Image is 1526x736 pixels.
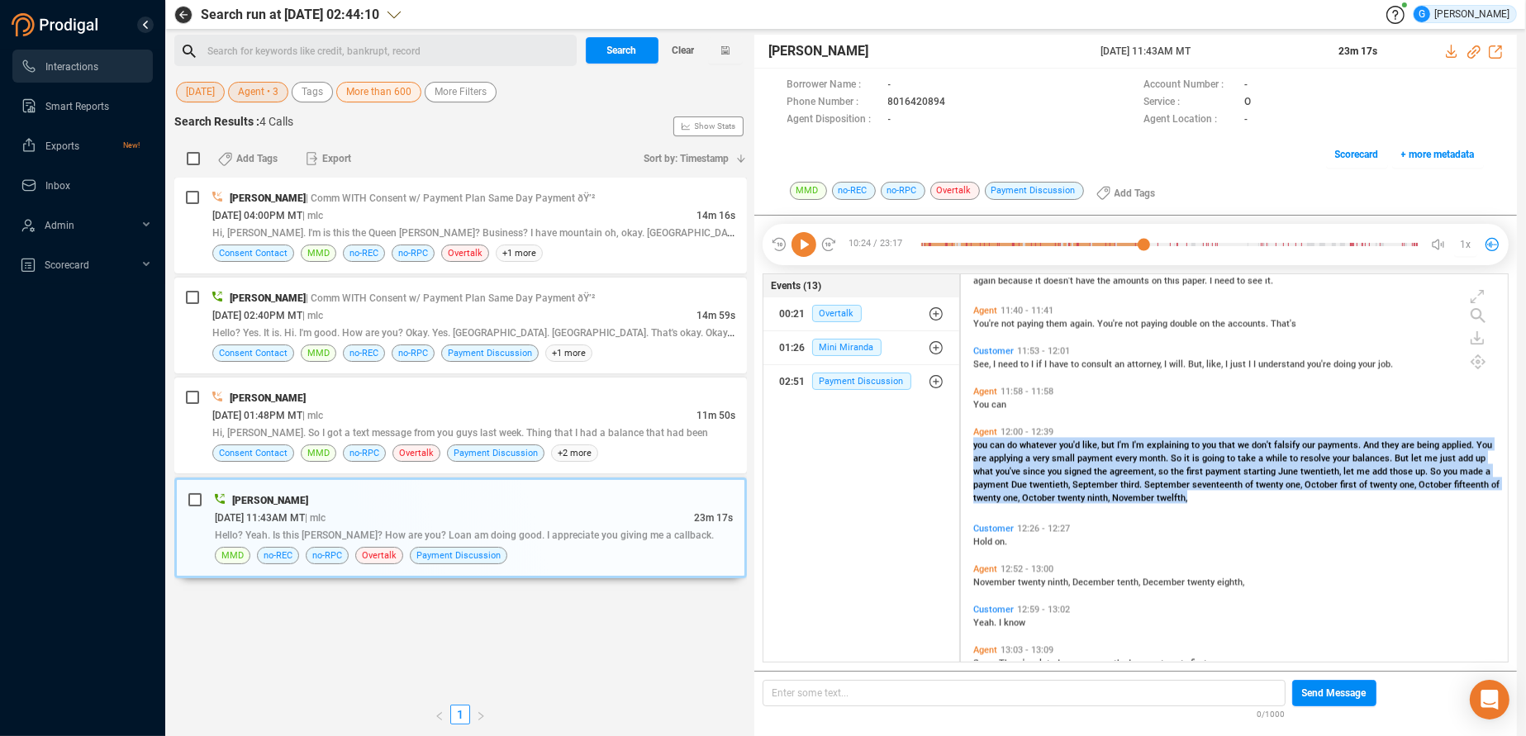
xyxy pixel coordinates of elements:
span: your [1358,359,1378,369]
span: You're [973,318,1001,329]
span: if [1036,359,1044,369]
span: no-RPC [312,548,342,563]
span: | mlc [302,210,323,221]
span: add [1458,453,1476,463]
span: twelfth, [1157,492,1187,503]
span: 23m 17s [1339,45,1378,57]
span: no-REC [264,548,292,563]
span: September [1072,479,1120,490]
span: me [1357,466,1372,477]
span: eighth, [1217,577,1244,587]
span: like, [1082,439,1101,450]
span: Phone Number : [787,94,880,112]
button: More Filters [425,82,497,102]
span: Scorecard [1335,141,1379,168]
span: October [1022,492,1058,503]
span: MMD [307,445,330,461]
span: what [973,466,996,477]
span: Consent Contact [219,345,288,361]
button: 01:26Mini Miranda [763,331,959,364]
span: just [1440,453,1458,463]
span: one, [1003,492,1022,503]
span: Interactions [45,61,98,73]
span: twenty [1161,658,1191,668]
span: December [1072,577,1117,587]
span: Search run at [DATE] 02:44:10 [201,5,379,25]
span: January [1055,658,1090,668]
span: a [1258,453,1266,463]
span: need [998,359,1020,369]
span: +1 more [496,245,543,262]
span: I [1044,359,1049,369]
span: Tags [302,82,323,102]
span: I [1031,359,1036,369]
span: payment [1077,453,1115,463]
span: Hi, [PERSON_NAME]. I'm is this the Queen [PERSON_NAME]? Business? I have mountain oh, okay. [GEOG... [212,226,749,239]
span: November [1112,492,1157,503]
span: payments. [1318,439,1363,450]
div: Open Intercom Messenger [1470,680,1509,719]
span: right [476,711,486,721]
div: 01:26 [780,335,806,361]
span: - [1244,77,1248,94]
span: it [1035,275,1043,286]
span: to [1191,439,1202,450]
span: December [1143,577,1187,587]
span: Payment Discussion [812,373,911,390]
span: 14m 59s [696,310,735,321]
span: Consent Contact [219,245,288,261]
button: 00:21Overtalk [763,297,959,330]
span: to [1227,453,1238,463]
span: twenty [1018,577,1048,587]
span: that [1219,439,1238,450]
span: is [1192,453,1202,463]
span: Due [1011,479,1029,490]
span: [DATE] 01:48PM MT [212,410,302,421]
a: Smart Reports [21,89,140,122]
span: signed [1064,466,1094,477]
span: you're [1307,359,1333,369]
span: MMD [221,548,244,563]
span: the [1212,318,1228,329]
span: you [1202,439,1219,450]
span: up. [1415,466,1430,477]
span: falsify [1274,439,1302,450]
span: New! [123,129,140,162]
span: see [1248,275,1265,286]
span: seventeenth [1192,479,1245,490]
span: of [1359,479,1370,490]
span: Inbox [45,180,70,192]
span: know [1004,617,1025,628]
span: 11m 50s [696,410,735,421]
span: resolve [1300,453,1333,463]
span: ninth, [1048,577,1072,587]
span: twenty [1058,492,1087,503]
li: Interactions [12,50,153,83]
span: Overtalk [399,445,434,461]
span: because [998,275,1035,286]
span: accounts. [1228,318,1271,329]
span: Overtalk [812,305,862,322]
button: Sort by: Timestamp [635,145,747,172]
span: no-REC [349,245,378,261]
span: this [1164,275,1182,286]
button: 02:51Payment Discussion [763,365,959,398]
span: Smart Reports [45,101,109,112]
span: on [1200,318,1212,329]
span: [DATE] 02:40PM MT [212,310,302,321]
span: of [1491,479,1500,490]
span: since [1023,466,1048,477]
span: Add Tags [236,145,278,172]
span: you'd [1059,439,1082,450]
span: See, [973,359,993,369]
span: | Comm WITH Consent w/ Payment Plan Same Day Payment ðŸ’² [306,192,595,204]
span: do [1007,439,1020,450]
span: October [1419,479,1454,490]
span: twentieth, [1300,466,1343,477]
span: of [1245,479,1256,490]
span: Exports [45,140,79,152]
span: I'm [1117,439,1132,450]
span: Service : [1143,94,1236,112]
span: you [1443,466,1460,477]
span: And [1363,439,1381,450]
